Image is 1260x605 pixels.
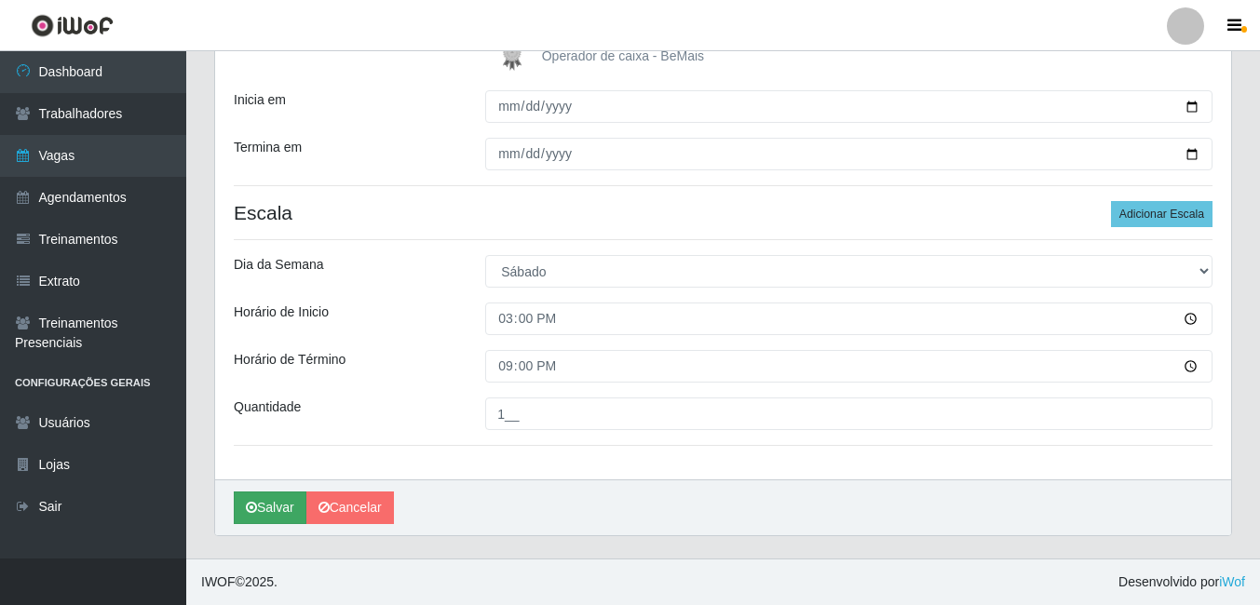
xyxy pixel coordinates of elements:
[542,48,704,63] span: Operador de caixa - BeMais
[31,14,114,37] img: CoreUI Logo
[234,90,286,110] label: Inicia em
[234,397,301,417] label: Quantidade
[1111,201,1213,227] button: Adicionar Escala
[485,138,1213,170] input: 00/00/0000
[485,302,1213,335] input: 00:00
[201,572,278,592] span: © 2025 .
[201,574,236,589] span: IWOF
[234,302,329,322] label: Horário de Inicio
[1219,574,1245,589] a: iWof
[485,350,1213,383] input: 00:00
[234,350,345,370] label: Horário de Término
[234,138,302,157] label: Termina em
[1118,572,1245,592] span: Desenvolvido por
[306,491,394,524] a: Cancelar
[494,38,538,75] img: Operador de caixa - BeMais
[485,397,1213,430] input: Informe a quantidade...
[234,491,306,524] button: Salvar
[234,201,1213,224] h4: Escala
[485,90,1213,123] input: 00/00/0000
[234,255,324,275] label: Dia da Semana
